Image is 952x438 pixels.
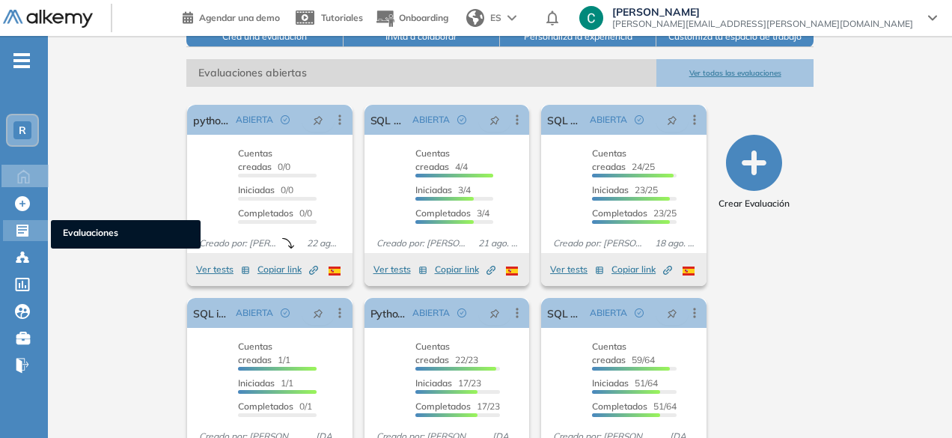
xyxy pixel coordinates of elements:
span: check-circle [457,115,466,124]
span: Copiar link [611,263,672,276]
button: Invita a colaborar [344,27,500,47]
span: Cuentas creadas [238,341,272,365]
span: Completados [415,401,471,412]
span: Iniciadas [592,377,629,389]
span: Cuentas creadas [592,147,626,172]
span: ABIERTA [236,306,273,320]
button: Crear Evaluación [718,135,790,210]
span: pushpin [667,307,677,319]
button: pushpin [656,301,689,325]
span: 1/1 [238,377,293,389]
span: 22 ago. 2025 [301,237,347,250]
button: Onboarding [375,2,448,34]
button: Ver tests [550,261,604,279]
span: [PERSON_NAME] [612,6,913,18]
span: check-circle [635,308,644,317]
img: Logo [3,10,93,28]
span: pushpin [313,307,323,319]
span: 0/0 [238,184,293,195]
button: Ver tests [196,261,250,279]
span: Cuentas creadas [415,147,450,172]
span: 0/0 [238,207,312,219]
span: 0/1 [238,401,312,412]
button: pushpin [478,108,511,132]
button: Personaliza la experiencia [500,27,656,47]
img: ESP [329,267,341,276]
span: Crear Evaluación [718,197,790,210]
img: ESP [506,267,518,276]
span: 59/64 [592,341,655,365]
a: Agendar una demo [183,7,280,25]
span: 0/0 [238,147,290,172]
span: Creado por: [PERSON_NAME] [193,237,282,250]
span: Iniciadas [238,377,275,389]
span: check-circle [457,308,466,317]
span: 24/25 [592,147,655,172]
span: Copiar link [257,263,318,276]
span: R [19,124,26,136]
span: 3/4 [415,184,471,195]
span: 1/1 [238,341,290,365]
span: Iniciadas [415,377,452,389]
button: Copiar link [611,261,672,279]
button: Copiar link [257,261,318,279]
span: Cuentas creadas [592,341,626,365]
span: Completados [238,207,293,219]
span: 3/4 [415,207,489,219]
span: pushpin [313,114,323,126]
span: Tutoriales [321,12,363,23]
span: pushpin [667,114,677,126]
span: Evaluaciones [63,226,189,243]
span: pushpin [489,307,500,319]
span: Cuentas creadas [415,341,450,365]
a: SQL Turbo [370,105,407,135]
span: 23/25 [592,207,677,219]
span: 23/25 [592,184,658,195]
span: 22/23 [415,341,478,365]
span: check-circle [635,115,644,124]
span: ABIERTA [412,306,450,320]
span: Agendar una demo [199,12,280,23]
span: ABIERTA [412,113,450,127]
a: SQL Growth E&A [547,105,584,135]
span: check-circle [281,115,290,124]
span: Creado por: [PERSON_NAME] [370,237,472,250]
span: 21 ago. 2025 [472,237,524,250]
button: Ver tests [373,261,427,279]
span: Completados [592,207,647,219]
span: Iniciadas [592,184,629,195]
span: pushpin [489,114,500,126]
img: arrow [507,15,516,21]
img: world [466,9,484,27]
span: Completados [238,401,293,412]
button: pushpin [656,108,689,132]
span: Copiar link [435,263,495,276]
button: pushpin [302,301,335,325]
span: 18 ago. 2025 [649,237,701,250]
i: - [13,59,30,62]
a: Python - Growth [370,298,407,328]
button: Customiza tu espacio de trabajo [656,27,813,47]
span: Creado por: [PERSON_NAME] [547,237,649,250]
span: ES [490,11,501,25]
img: ESP [683,267,695,276]
span: Cuentas creadas [238,147,272,172]
span: 51/64 [592,401,677,412]
a: python support [193,105,230,135]
span: Completados [592,401,647,412]
span: ABIERTA [236,113,273,127]
span: Completados [415,207,471,219]
span: ABIERTA [590,113,627,127]
button: pushpin [478,301,511,325]
a: SQL Avanzado - Growth [547,298,584,328]
span: 4/4 [415,147,468,172]
button: Copiar link [435,261,495,279]
span: 17/23 [415,377,481,389]
button: pushpin [302,108,335,132]
button: Crea una evaluación [186,27,343,47]
button: Ver todas las evaluaciones [656,59,813,87]
span: Onboarding [399,12,448,23]
span: Evaluaciones abiertas [186,59,656,87]
span: 51/64 [592,377,658,389]
a: SQL integrador [193,298,230,328]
